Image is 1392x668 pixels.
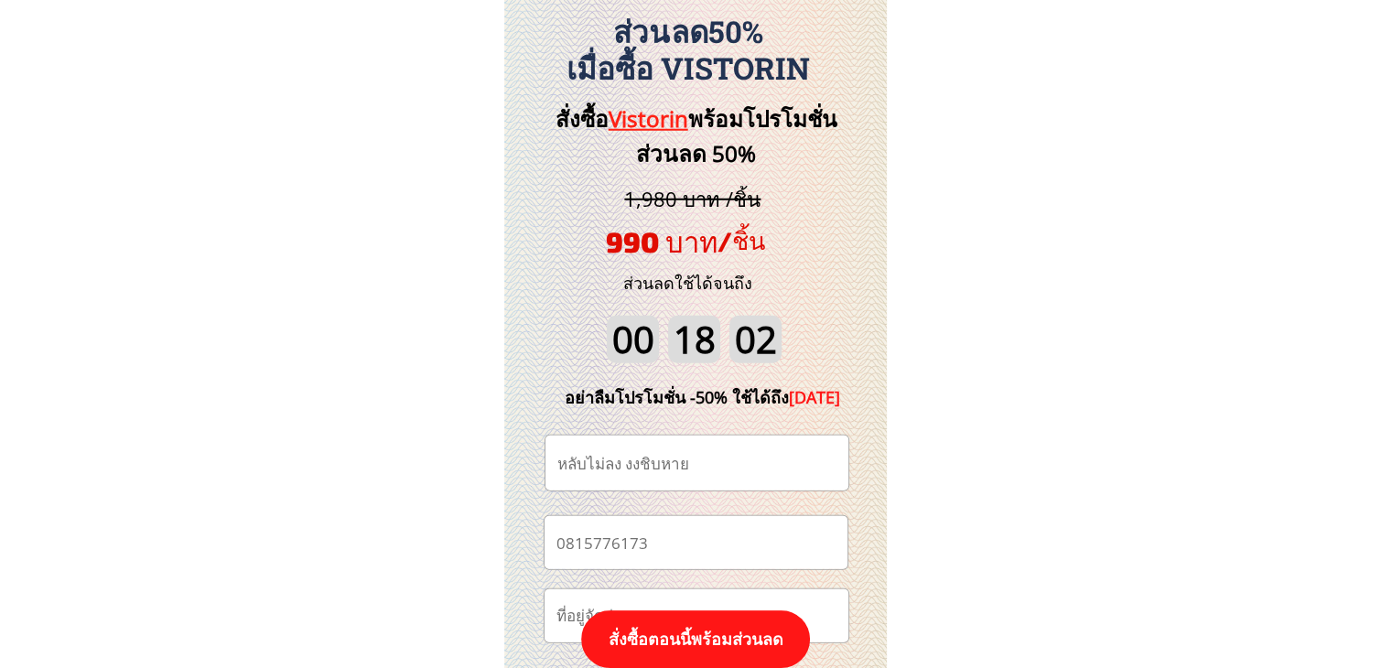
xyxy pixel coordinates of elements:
[606,224,718,258] span: 990 บาท
[494,14,882,86] h3: ส่วนลด50% เมื่อซื้อ Vistorin
[581,610,810,668] p: สั่งซื้อตอนนี้พร้อมส่วนลด
[553,436,841,490] input: ชื่อ-นามสกุล
[537,384,869,411] div: อย่าลืมโปรโมชั่น -50% ใช้ได้ถึง
[552,589,841,642] input: ที่อยู่จัดส่ง
[552,516,840,568] input: เบอร์โทรศัพท์
[524,102,868,172] h3: สั่งซื้อ พร้อมโปรโมชั่นส่วนลด 50%
[624,185,761,212] span: 1,980 บาท /ชิ้น
[609,103,688,134] span: Vistorin
[718,225,765,254] span: /ชิ้น
[599,270,777,296] h3: ส่วนลดใช้ได้จนถึง
[789,386,840,408] span: [DATE]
